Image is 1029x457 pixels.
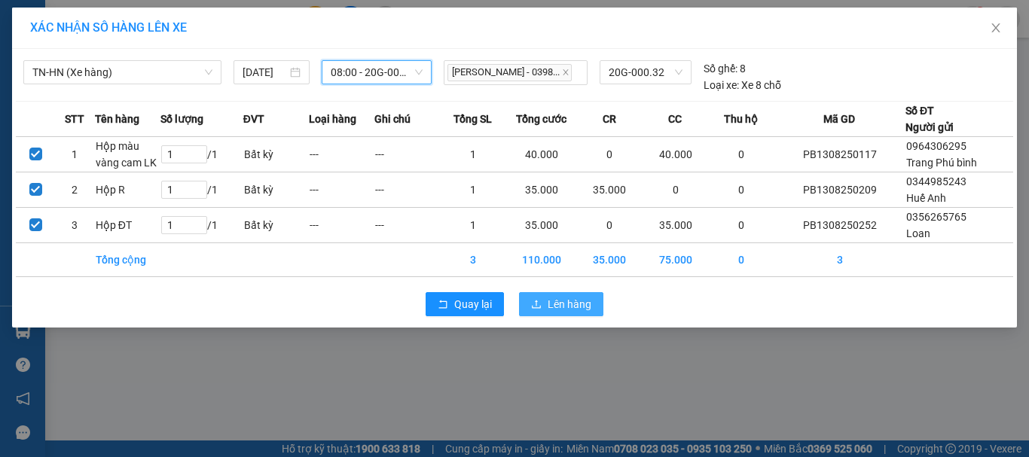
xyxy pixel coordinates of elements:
td: --- [309,137,374,172]
td: 0 [708,243,774,277]
td: Bất kỳ [243,137,309,172]
td: 0 [577,137,643,172]
span: Tổng cước [516,111,566,127]
td: --- [374,208,440,243]
span: upload [531,299,542,311]
td: / 1 [160,172,243,208]
td: --- [374,137,440,172]
td: 75.000 [643,243,708,277]
td: / 1 [160,137,243,172]
span: Loan [906,227,930,239]
span: Huế Anh [906,192,946,204]
span: XÁC NHẬN SỐ HÀNG LÊN XE [30,20,187,35]
span: Trang Phú bình [906,157,977,169]
span: Ghi chú [374,111,411,127]
div: Xe 8 chỗ [704,77,781,93]
td: 0 [708,172,774,208]
td: 2 [55,172,94,208]
td: 1 [440,137,505,172]
td: 110.000 [506,243,577,277]
button: uploadLên hàng [519,292,603,316]
td: --- [374,172,440,208]
td: PB1308250209 [774,172,905,208]
td: 1 [440,172,505,208]
td: 40.000 [643,137,708,172]
button: rollbackQuay lại [426,292,504,316]
span: STT [65,111,84,127]
td: 0 [577,208,643,243]
td: 0 [708,137,774,172]
td: 35.000 [577,172,643,208]
div: Số ĐT Người gửi [905,102,954,136]
span: 08:00 - 20G-000.32 [331,61,423,84]
td: PB1308250252 [774,208,905,243]
td: / 1 [160,208,243,243]
td: 40.000 [506,137,577,172]
span: Quay lại [454,296,492,312]
span: CC [668,111,682,127]
span: Loại hàng [309,111,356,127]
span: Tổng SL [453,111,492,127]
td: 35.000 [643,208,708,243]
div: 8 [704,60,746,77]
button: Close [975,8,1017,50]
td: PB1308250117 [774,137,905,172]
span: TN-HN (Xe hàng) [32,61,212,84]
td: 35.000 [506,208,577,243]
td: Bất kỳ [243,172,309,208]
span: 20G-000.32 [609,61,682,84]
span: Số ghế: [704,60,737,77]
td: 0 [643,172,708,208]
span: Tên hàng [95,111,139,127]
td: --- [309,208,374,243]
td: Tổng cộng [95,243,160,277]
span: 0344985243 [906,175,966,187]
td: Hộp màu vàng cam LK [95,137,160,172]
td: --- [309,172,374,208]
span: close [562,69,569,76]
span: rollback [438,299,448,311]
td: 35.000 [506,172,577,208]
span: close [990,22,1002,34]
td: 3 [440,243,505,277]
td: 1 [440,208,505,243]
span: [PERSON_NAME] - 0398... [447,64,572,81]
td: Hộp ĐT [95,208,160,243]
span: 0964306295 [906,140,966,152]
td: 3 [774,243,905,277]
td: 3 [55,208,94,243]
span: Thu hộ [724,111,758,127]
input: 13/08/2025 [243,64,286,81]
span: Mã GD [823,111,855,127]
span: ĐVT [243,111,264,127]
span: 0356265765 [906,211,966,223]
td: Hộp R [95,172,160,208]
span: Loại xe: [704,77,739,93]
td: 1 [55,137,94,172]
span: Số lượng [160,111,203,127]
span: CR [603,111,616,127]
td: 0 [708,208,774,243]
td: Bất kỳ [243,208,309,243]
td: 35.000 [577,243,643,277]
span: Lên hàng [548,296,591,312]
